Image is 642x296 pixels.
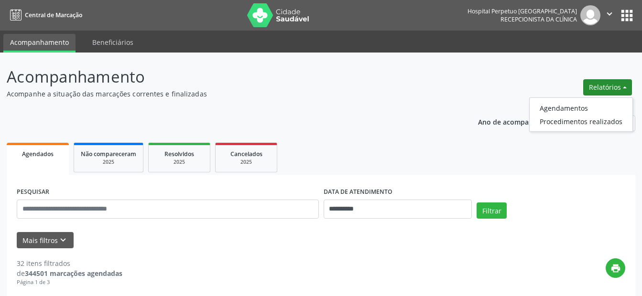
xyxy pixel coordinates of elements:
[155,159,203,166] div: 2025
[17,278,122,286] div: Página 1 de 3
[529,97,633,132] ul: Relatórios
[81,150,136,158] span: Não compareceram
[477,202,507,219] button: Filtrar
[324,185,392,200] label: DATA DE ATENDIMENTO
[610,263,621,274] i: print
[86,34,140,51] a: Beneficiários
[17,232,74,249] button: Mais filtroskeyboard_arrow_down
[619,7,635,24] button: apps
[25,269,122,278] strong: 344501 marcações agendadas
[164,150,194,158] span: Resolvidos
[22,150,54,158] span: Agendados
[7,65,447,89] p: Acompanhamento
[58,235,68,245] i: keyboard_arrow_down
[3,34,76,53] a: Acompanhamento
[530,115,632,128] a: Procedimentos realizados
[222,159,270,166] div: 2025
[606,258,625,278] button: print
[478,116,563,127] p: Ano de acompanhamento
[530,101,632,115] a: Agendamentos
[468,7,577,15] div: Hospital Perpetuo [GEOGRAPHIC_DATA]
[583,79,632,95] button: Relatórios
[7,89,447,99] p: Acompanhe a situação das marcações correntes e finalizadas
[17,185,49,200] label: PESQUISAR
[604,9,615,19] i: 
[17,268,122,278] div: de
[230,150,262,158] span: Cancelados
[25,11,82,19] span: Central de Marcação
[600,5,619,25] button: 
[81,159,136,166] div: 2025
[7,7,82,23] a: Central de Marcação
[17,258,122,268] div: 32 itens filtrados
[501,15,577,23] span: Recepcionista da clínica
[580,5,600,25] img: img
